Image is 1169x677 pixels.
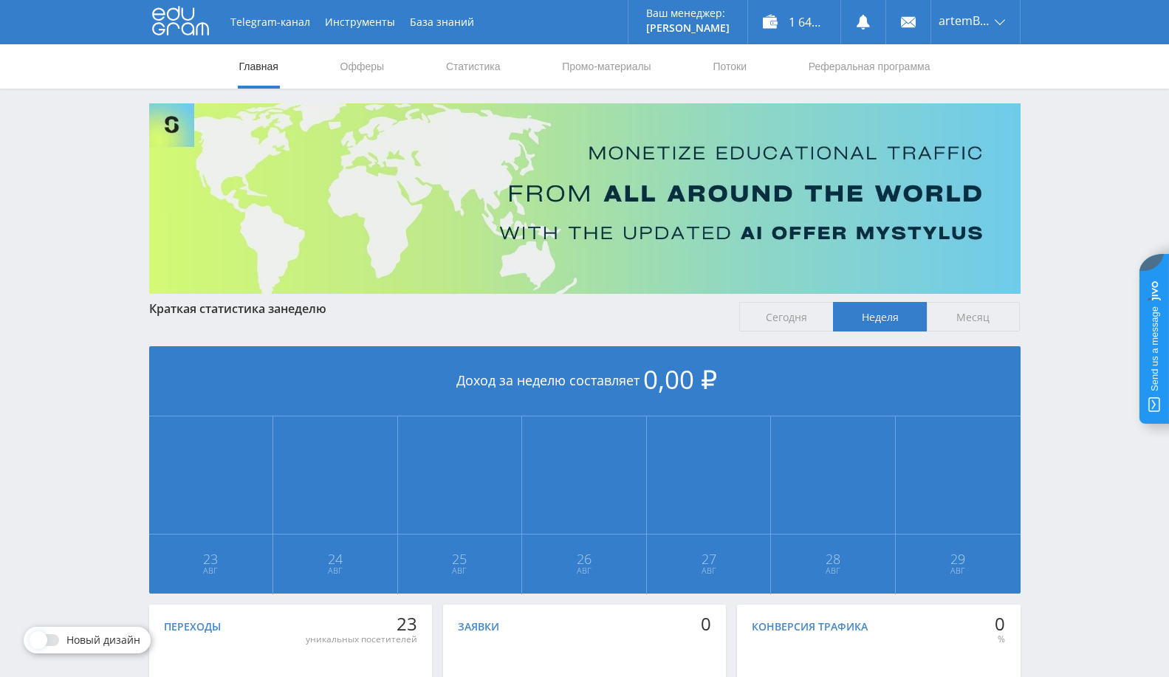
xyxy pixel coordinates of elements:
[646,7,730,19] p: Ваш менеджер:
[833,302,927,331] span: Неделя
[399,553,521,565] span: 25
[807,44,932,89] a: Реферальная программа
[149,103,1021,294] img: Banner
[897,553,1020,565] span: 29
[523,565,645,577] span: Авг
[149,302,725,315] div: Краткая статистика за
[927,302,1021,331] span: Месяц
[939,15,990,27] span: artemBb92
[445,44,502,89] a: Статистика
[523,553,645,565] span: 26
[648,553,770,565] span: 27
[646,22,730,34] p: [PERSON_NAME]
[339,44,386,89] a: Офферы
[643,362,717,396] span: 0,00 ₽
[772,553,894,565] span: 28
[897,565,1020,577] span: Авг
[274,565,397,577] span: Авг
[739,302,833,331] span: Сегодня
[150,565,272,577] span: Авг
[701,614,711,634] div: 0
[560,44,652,89] a: Промо-материалы
[66,634,140,646] span: Новый дизайн
[164,621,221,633] div: Переходы
[238,44,280,89] a: Главная
[772,565,894,577] span: Авг
[711,44,748,89] a: Потоки
[752,621,868,633] div: Конверсия трафика
[995,614,1005,634] div: 0
[306,633,417,645] div: уникальных посетителей
[306,614,417,634] div: 23
[995,633,1005,645] div: %
[281,300,326,317] span: неделю
[149,346,1021,416] div: Доход за неделю составляет
[458,621,499,633] div: Заявки
[150,553,272,565] span: 23
[648,565,770,577] span: Авг
[399,565,521,577] span: Авг
[274,553,397,565] span: 24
